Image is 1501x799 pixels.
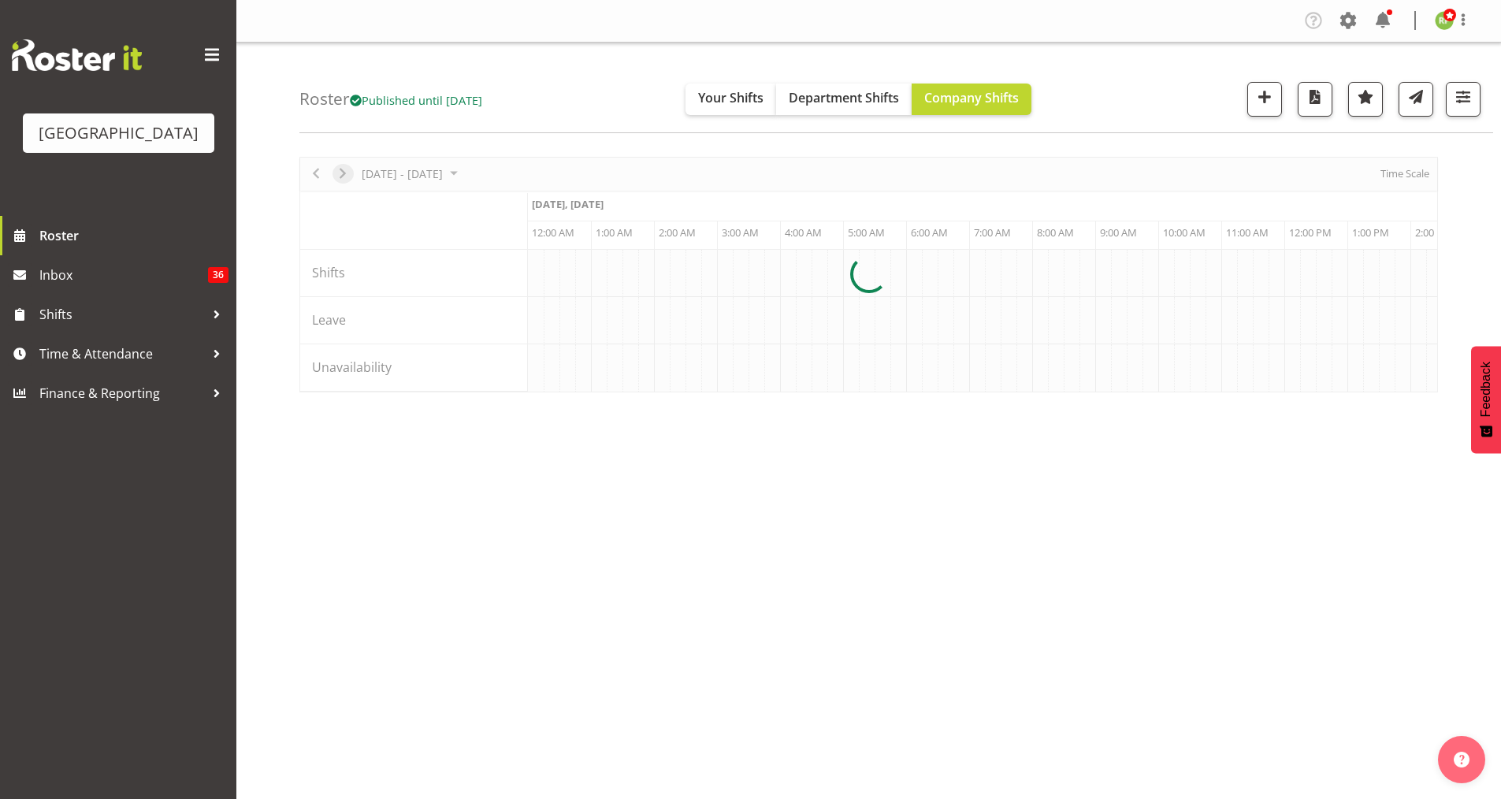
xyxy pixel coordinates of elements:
[208,267,228,283] span: 36
[12,39,142,71] img: Rosterit website logo
[39,303,205,326] span: Shifts
[912,84,1031,115] button: Company Shifts
[299,90,482,108] h4: Roster
[1348,82,1383,117] button: Highlight an important date within the roster.
[1479,362,1493,417] span: Feedback
[789,89,899,106] span: Department Shifts
[1446,82,1481,117] button: Filter Shifts
[39,342,205,366] span: Time & Attendance
[350,92,482,108] span: Published until [DATE]
[39,263,208,287] span: Inbox
[1454,752,1469,767] img: help-xxl-2.png
[1247,82,1282,117] button: Add a new shift
[685,84,776,115] button: Your Shifts
[39,224,228,247] span: Roster
[776,84,912,115] button: Department Shifts
[1471,346,1501,453] button: Feedback - Show survey
[1399,82,1433,117] button: Send a list of all shifts for the selected filtered period to all rostered employees.
[698,89,764,106] span: Your Shifts
[1298,82,1332,117] button: Download a PDF of the roster according to the set date range.
[924,89,1019,106] span: Company Shifts
[39,381,205,405] span: Finance & Reporting
[1435,11,1454,30] img: richard-freeman9074.jpg
[39,121,199,145] div: [GEOGRAPHIC_DATA]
